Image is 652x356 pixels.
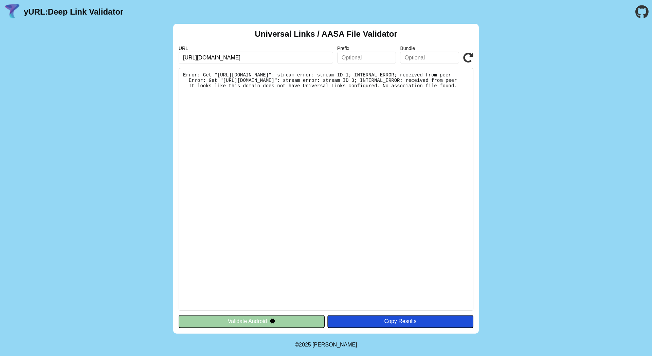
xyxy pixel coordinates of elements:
[337,52,396,64] input: Optional
[331,318,470,324] div: Copy Results
[270,318,275,324] img: droidIcon.svg
[400,52,459,64] input: Optional
[3,3,21,21] img: yURL Logo
[179,52,333,64] input: Required
[337,46,396,51] label: Prefix
[24,7,123,17] a: yURL:Deep Link Validator
[179,46,333,51] label: URL
[179,315,325,328] button: Validate Android
[295,334,357,356] footer: ©
[400,46,459,51] label: Bundle
[255,29,397,39] h2: Universal Links / AASA File Validator
[179,68,473,311] pre: Error: Get "[URL][DOMAIN_NAME]": stream error: stream ID 1; INTERNAL_ERROR; received from peer Er...
[327,315,473,328] button: Copy Results
[312,342,357,348] a: Michael Ibragimchayev's Personal Site
[299,342,311,348] span: 2025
